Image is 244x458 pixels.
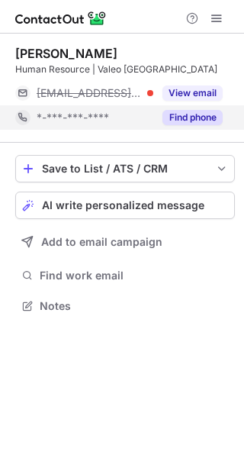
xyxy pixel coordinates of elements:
div: Human Resource | Valeo [GEOGRAPHIC_DATA] [15,63,235,76]
button: AI write personalized message [15,192,235,219]
button: Find work email [15,265,235,286]
span: [EMAIL_ADDRESS][DOMAIN_NAME] [37,86,142,100]
button: save-profile-one-click [15,155,235,182]
span: Add to email campaign [41,236,162,248]
button: Add to email campaign [15,228,235,256]
button: Reveal Button [162,110,223,125]
div: Save to List / ATS / CRM [42,163,208,175]
img: ContactOut v5.3.10 [15,9,107,27]
button: Reveal Button [162,85,223,101]
span: Find work email [40,269,229,282]
span: AI write personalized message [42,199,204,211]
button: Notes [15,295,235,317]
span: Notes [40,299,229,313]
div: [PERSON_NAME] [15,46,117,61]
